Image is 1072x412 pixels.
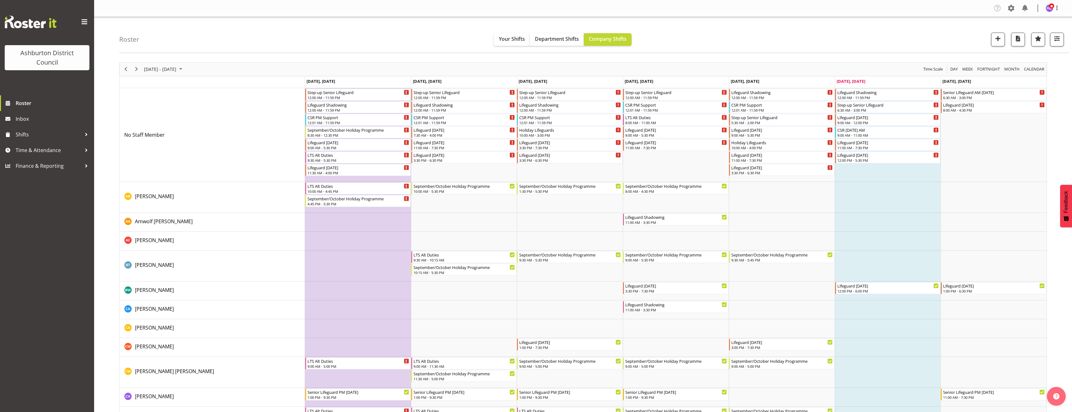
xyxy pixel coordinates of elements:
[519,251,621,258] div: September/October Holiday Programme
[837,78,865,84] span: [DATE], [DATE]
[517,357,622,369] div: Charlotte Bota Wilson"s event - September/October Holiday Programme Begin From Wednesday, Septemb...
[835,139,941,151] div: No Staff Member"s event - Lifeguard Saturday Begin From Saturday, September 27, 2025 at 11:00:00 ...
[307,127,409,133] div: September/October Holiday Programme
[411,357,517,369] div: Charlotte Bota Wilson"s event - LTS Alt Duties Begin From Tuesday, September 23, 2025 at 9:00:00 ...
[835,114,941,126] div: No Staff Member"s event - Lifeguard Saturday Begin From Saturday, September 27, 2025 at 9:00:00 A...
[589,35,627,42] span: Company Shifts
[120,357,305,388] td: Charlotte Bota Wilson resource
[731,108,833,113] div: 12:01 AM - 11:59 PM
[305,164,411,176] div: No Staff Member"s event - Lifeguard Monday Begin From Monday, September 22, 2025 at 11:30:00 AM G...
[519,114,621,120] div: CSR PM Support
[1046,4,1053,12] img: hayley-dickson3805.jpg
[305,139,411,151] div: No Staff Member"s event - Lifeguard Monday Begin From Monday, September 22, 2025 at 9:00:00 AM GM...
[519,95,621,100] div: 12:00 AM - 11:59 PM
[413,395,515,400] div: 1:00 PM - 9:30 PM
[625,114,727,120] div: LTS Alt Duties
[835,89,941,101] div: No Staff Member"s event - Lifeguard Shadowing Begin From Saturday, September 27, 2025 at 12:00:00...
[1003,65,1021,73] button: Timeline Month
[135,305,174,312] span: [PERSON_NAME]
[307,89,409,95] div: Step-up Senior Lifeguard
[307,358,409,364] div: LTS Alt Duties
[943,89,1045,95] div: Senior Lifeguard AM [DATE]
[837,114,939,120] div: Lifeguard [DATE]
[494,33,530,46] button: Your Shifts
[413,389,515,395] div: Senior Lifeguard PM [DATE]
[584,33,632,46] button: Company Shifts
[731,139,833,145] div: Holiday Lifeguards
[120,213,305,232] td: Amwolf Artz resource
[731,145,833,150] div: 10:00 AM - 4:00 PM
[731,95,833,100] div: 12:00 AM - 11:59 PM
[411,126,517,138] div: No Staff Member"s event - Lifeguard Tuesday Begin From Tuesday, September 23, 2025 at 7:30:00 AM ...
[519,139,621,145] div: Lifeguard [DATE]
[413,108,515,113] div: 12:00 AM - 11:59 PM
[837,120,939,125] div: 9:00 AM - 12:00 PM
[977,65,1000,73] span: Fortnight
[307,145,409,150] div: 9:00 AM - 5:30 PM
[135,193,174,200] span: [PERSON_NAME]
[413,376,515,381] div: 11:30 AM - 5:00 PM
[731,257,833,262] div: 9:30 AM - 5:45 PM
[307,120,409,125] div: 12:01 AM - 11:59 PM
[413,251,515,258] div: LTS Alt Duties
[835,101,941,113] div: No Staff Member"s event - Step-up Senior Lifeguard Begin From Saturday, September 27, 2025 at 6:3...
[135,286,174,294] a: [PERSON_NAME]
[625,389,727,395] div: Senior Lifeguard PM [DATE]
[623,182,728,194] div: Alex Bateman"s event - September/October Holiday Programme Begin From Thursday, September 25, 202...
[413,364,515,369] div: 9:00 AM - 11:30 AM
[729,139,835,151] div: No Staff Member"s event - Holiday Lifeguards Begin From Friday, September 26, 2025 at 10:00:00 AM...
[142,63,186,76] div: September 22 - 28, 2025
[519,120,621,125] div: 12:01 AM - 11:59 PM
[922,65,944,73] button: Time Scale
[625,301,727,308] div: Lifeguard Shadowing
[307,102,409,108] div: Lifeguard Shadowing
[307,139,409,145] div: Lifeguard [DATE]
[625,364,727,369] div: 9:00 AM - 5:00 PM
[519,89,621,95] div: Step-up Senior Lifeguard
[307,189,409,194] div: 10:00 AM - 4:45 PM
[837,89,939,95] div: Lifeguard Shadowing
[305,182,411,194] div: Alex Bateman"s event - LTS Alt Duties Begin From Monday, September 22, 2025 at 10:00:00 AM GMT+12...
[307,114,409,120] div: CSR PM Support
[625,139,727,145] div: Lifeguard [DATE]
[135,218,193,225] span: Amwolf [PERSON_NAME]
[1004,65,1020,73] span: Month
[413,78,441,84] span: [DATE], [DATE]
[517,388,622,400] div: Charlotte Hydes"s event - Senior Lifeguard PM Wednesday Begin From Wednesday, September 24, 2025 ...
[135,237,174,244] span: [PERSON_NAME]
[625,183,727,189] div: September/October Holiday Programme
[731,127,833,133] div: Lifeguard [DATE]
[623,357,728,369] div: Charlotte Bota Wilson"s event - September/October Holiday Programme Begin From Thursday, Septembe...
[835,151,941,163] div: No Staff Member"s event - Lifeguard Saturday Begin From Saturday, September 27, 2025 at 12:00:00 ...
[413,89,515,95] div: Step-up Senior Lifeguard
[517,339,622,351] div: Charlie Wilson"s event - Lifeguard Wednesday Begin From Wednesday, September 24, 2025 at 1:00:00 ...
[413,158,515,163] div: 3:30 PM - 6:30 PM
[413,95,515,100] div: 12:00 AM - 11:59 PM
[135,393,174,400] span: [PERSON_NAME]
[411,151,517,163] div: No Staff Member"s event - Lifeguard Tuesday Begin From Tuesday, September 23, 2025 at 3:30:00 PM ...
[307,183,409,189] div: LTS Alt Duties
[411,264,517,276] div: Bailey Tait"s event - September/October Holiday Programme Begin From Tuesday, September 23, 2025 ...
[625,257,727,262] div: 9:00 AM - 5:30 PM
[623,114,728,126] div: No Staff Member"s event - LTS Alt Duties Begin From Thursday, September 25, 2025 at 8:00:00 AM GM...
[307,78,335,84] span: [DATE], [DATE]
[517,251,622,263] div: Bailey Tait"s event - September/October Holiday Programme Begin From Wednesday, September 24, 202...
[413,257,515,262] div: 9:30 AM - 10:15 AM
[120,388,305,407] td: Charlotte Hydes resource
[517,114,622,126] div: No Staff Member"s event - CSR PM Support Begin From Wednesday, September 24, 2025 at 12:01:00 AM ...
[835,126,941,138] div: No Staff Member"s event - CSR Saturday AM Begin From Saturday, September 27, 2025 at 9:00:00 AM G...
[837,152,939,158] div: Lifeguard [DATE]
[625,89,727,95] div: Step-up Senior Lifeguard
[413,145,515,150] div: 11:00 AM - 7:30 PM
[307,108,409,113] div: 12:00 AM - 11:59 PM
[120,251,305,282] td: Bailey Tait resource
[120,282,305,300] td: Bella Wilson resource
[530,33,584,46] button: Department Shifts
[625,120,727,125] div: 8:00 AM - 11:00 AM
[837,288,939,293] div: 12:00 PM - 6:00 PM
[625,189,727,194] div: 8:00 AM - 4:30 PM
[625,251,727,258] div: September/October Holiday Programme
[731,158,833,163] div: 11:00 AM - 7:30 PM
[411,139,517,151] div: No Staff Member"s event - Lifeguard Tuesday Begin From Tuesday, September 23, 2025 at 11:00:00 AM...
[411,251,517,263] div: Bailey Tait"s event - LTS Alt Duties Begin From Tuesday, September 23, 2025 at 9:30:00 AM GMT+12:...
